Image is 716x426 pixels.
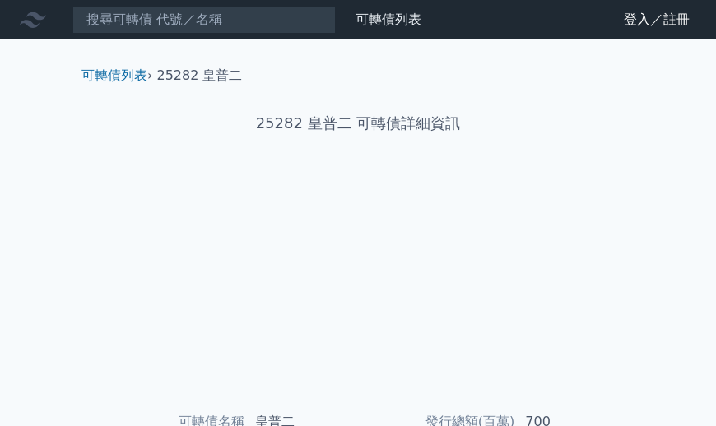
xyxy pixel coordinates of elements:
[356,12,421,27] a: 可轉債列表
[81,66,152,86] li: ›
[81,67,147,83] a: 可轉債列表
[72,6,336,34] input: 搜尋可轉債 代號／名稱
[611,7,703,33] a: 登入／註冊
[68,112,648,135] h1: 25282 皇普二 可轉債詳細資訊
[157,66,243,86] li: 25282 皇普二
